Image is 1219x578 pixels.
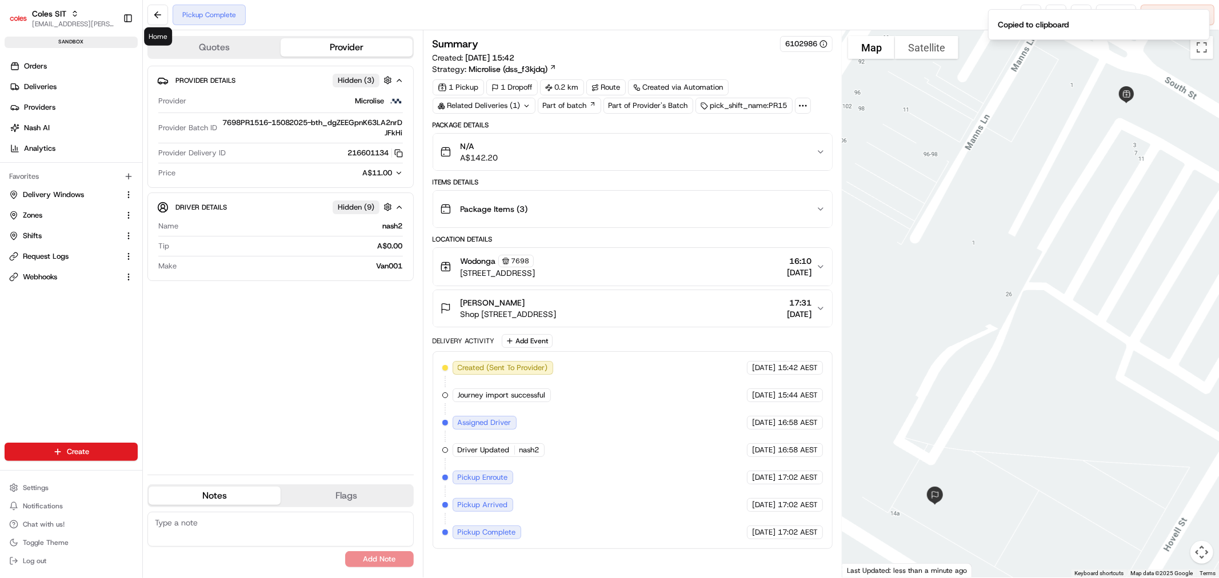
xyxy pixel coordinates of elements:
[458,363,548,373] span: Created (Sent To Provider)
[433,39,479,49] h3: Summary
[511,256,530,266] span: 7698
[23,520,65,529] span: Chat with us!
[23,210,42,220] span: Zones
[752,472,776,483] span: [DATE]
[9,190,119,200] a: Delivery Windows
[149,38,281,57] button: Quotes
[363,168,393,178] span: A$11.00
[158,261,177,271] span: Make
[787,297,812,308] span: 17:31
[338,202,374,212] span: Hidden ( 9 )
[24,82,57,92] span: Deliveries
[1200,570,1216,576] a: Terms
[24,123,50,133] span: Nash AI
[174,241,403,251] div: A$0.00
[158,168,175,178] span: Price
[389,94,403,108] img: microlise_logo.jpeg
[9,231,119,241] a: Shifts
[5,480,138,496] button: Settings
[222,118,403,138] span: 7698PR1516-15082025-bth_dgZEEGpnK63LA2nrDJFkHi
[81,193,138,202] a: Powered byPylon
[181,261,403,271] div: Van001
[461,308,557,320] span: Shop [STREET_ADDRESS]
[696,98,793,114] div: pick_shift_name:PR15
[23,501,63,511] span: Notifications
[97,167,106,176] div: 💻
[458,527,516,537] span: Pickup Complete
[5,227,138,245] button: Shifts
[848,36,895,59] button: Show street map
[32,19,114,29] span: [EMAIL_ADDRESS][PERSON_NAME][PERSON_NAME][DOMAIN_NAME]
[433,79,484,95] div: 1 Pickup
[23,166,87,177] span: Knowledge Base
[502,334,553,348] button: Add Event
[486,79,538,95] div: 1 Dropoff
[895,36,958,59] button: Show satellite imagery
[5,535,138,551] button: Toggle Theme
[5,443,138,461] button: Create
[23,483,49,492] span: Settings
[5,78,142,96] a: Deliveries
[175,203,227,212] span: Driver Details
[586,79,626,95] a: Route
[144,27,172,46] div: Home
[11,11,34,34] img: Nash
[845,563,883,577] img: Google
[1130,570,1193,576] span: Map data ©2025 Google
[5,119,142,137] a: Nash AI
[11,46,208,64] p: Welcome 👋
[5,516,138,532] button: Chat with us!
[11,167,21,176] div: 📗
[5,498,138,514] button: Notifications
[5,5,118,32] button: Coles SITColes SIT[EMAIL_ADDRESS][PERSON_NAME][PERSON_NAME][DOMAIN_NAME]
[5,553,138,569] button: Log out
[752,500,776,510] span: [DATE]
[433,178,833,187] div: Items Details
[158,123,217,133] span: Provider Batch ID
[787,255,812,267] span: 16:10
[194,113,208,126] button: Start new chat
[23,272,57,282] span: Webhooks
[157,198,404,216] button: Driver DetailsHidden (9)
[433,98,535,114] div: Related Deliveries (1)
[433,336,495,346] div: Delivery Activity
[458,390,546,400] span: Journey import successful
[7,161,92,182] a: 📗Knowledge Base
[540,79,584,95] div: 0.2 km
[458,418,511,428] span: Assigned Driver
[458,500,508,510] span: Pickup Arrived
[538,98,601,114] button: Part of batch
[1190,541,1213,564] button: Map camera controls
[5,139,142,158] a: Analytics
[752,527,776,537] span: [DATE]
[778,472,818,483] span: 17:02 AEST
[67,447,89,457] span: Create
[24,143,55,154] span: Analytics
[5,57,142,75] a: Orders
[32,8,66,19] button: Coles SIT
[998,19,1069,30] div: Copied to clipboard
[158,241,169,251] span: Tip
[355,96,385,106] span: Microlise
[778,527,818,537] span: 17:02 AEST
[752,390,776,400] span: [DATE]
[778,445,818,455] span: 16:58 AEST
[9,210,119,220] a: Zones
[752,363,776,373] span: [DATE]
[23,190,84,200] span: Delivery Windows
[158,96,186,106] span: Provider
[461,267,535,279] span: [STREET_ADDRESS]
[433,191,832,227] button: Package Items (3)
[338,75,374,86] span: Hidden ( 3 )
[158,221,178,231] span: Name
[333,73,395,87] button: Hidden (3)
[787,267,812,278] span: [DATE]
[778,418,818,428] span: 16:58 AEST
[5,247,138,266] button: Request Logs
[175,76,235,85] span: Provider Details
[39,121,145,130] div: We're available if you need us!
[333,200,395,214] button: Hidden (9)
[433,290,832,327] button: [PERSON_NAME]Shop [STREET_ADDRESS]17:31[DATE]
[11,109,32,130] img: 1736555255976-a54dd68f-1ca7-489b-9aae-adbdc363a1c4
